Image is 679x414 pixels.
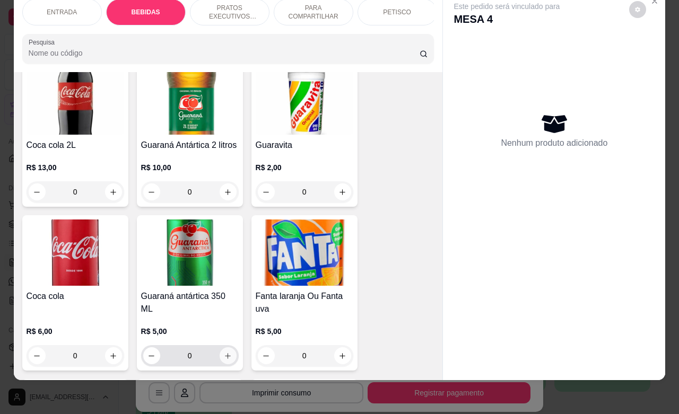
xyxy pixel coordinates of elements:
[105,347,122,364] button: increase-product-quantity
[29,183,46,200] button: decrease-product-quantity
[256,326,353,337] p: R$ 5,00
[258,347,275,364] button: decrease-product-quantity
[629,1,646,18] button: decrease-product-quantity
[283,4,344,21] p: PARA COMPARTILHAR
[220,183,237,200] button: increase-product-quantity
[143,347,160,364] button: decrease-product-quantity
[256,68,353,135] img: product-image
[29,38,58,47] label: Pesquisa
[29,48,420,58] input: Pesquisa
[143,183,160,200] button: decrease-product-quantity
[27,326,124,337] p: R$ 6,00
[454,12,560,27] p: MESA 4
[141,326,239,337] p: R$ 5,00
[258,183,275,200] button: decrease-product-quantity
[141,219,239,286] img: product-image
[132,8,160,16] p: BEBIDAS
[501,137,607,149] p: Nenhum produto adicionado
[334,183,351,200] button: increase-product-quantity
[220,347,237,364] button: increase-product-quantity
[27,290,124,303] h4: Coca cola
[256,139,353,152] h4: Guaravita
[334,347,351,364] button: increase-product-quantity
[256,290,353,315] h4: Fanta laranja Ou Fanta uva
[141,68,239,135] img: product-image
[256,162,353,173] p: R$ 2,00
[27,68,124,135] img: product-image
[47,8,77,16] p: ENTRADA
[27,162,124,173] p: R$ 13,00
[454,1,560,12] p: Este pedido será vinculado para
[29,347,46,364] button: decrease-product-quantity
[105,183,122,200] button: increase-product-quantity
[256,219,353,286] img: product-image
[141,139,239,152] h4: Guaraná Antártica 2 litros
[199,4,260,21] p: PRATOS EXECUTIVOS (INDIVIDUAIS)
[27,219,124,286] img: product-image
[27,139,124,152] h4: Coca cola 2L
[383,8,411,16] p: PETISCO
[141,162,239,173] p: R$ 10,00
[141,290,239,315] h4: Guaraná antártica 350 ML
